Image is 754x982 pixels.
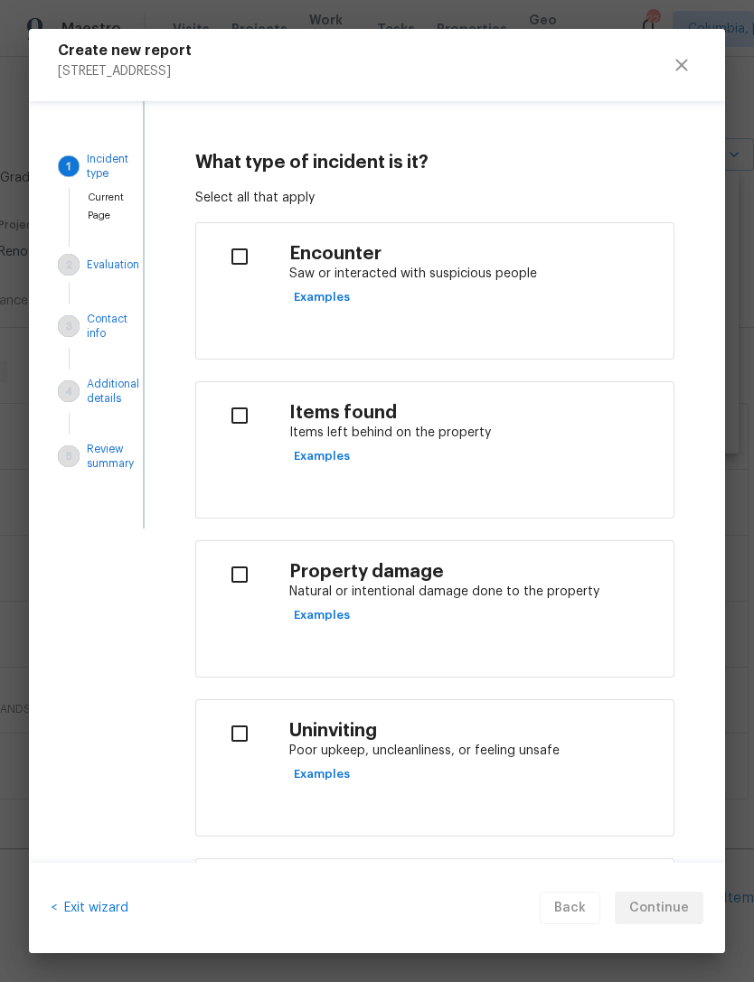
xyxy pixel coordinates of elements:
span: Examples [294,287,350,308]
p: [STREET_ADDRESS] [58,58,192,78]
div: < [51,892,128,925]
span: Current Page [88,192,124,220]
p: Poor upkeep, uncleanliness, or feeling unsafe [289,742,659,761]
button: Examples [289,602,354,630]
text: 5 [66,452,72,462]
button: close [660,43,703,87]
p: Contact info [87,312,127,341]
p: Select all that apply [195,189,674,208]
span: Examples [294,764,350,785]
p: Evaluation [87,257,139,272]
h4: What type of incident is it? [195,152,674,174]
h5: Create new report [58,43,192,58]
p: Saw or interacted with suspicious people [289,265,659,284]
button: Examples [289,284,354,312]
h4: Encounter [289,243,659,266]
span: Examples [294,446,350,467]
p: Additional details [87,377,139,406]
p: Incident type [87,152,128,181]
button: Examples [289,443,354,471]
span: Exit wizard [57,902,128,914]
button: Incident type [51,145,99,188]
button: Review summary [51,435,99,478]
h4: Uninviting [289,720,659,743]
text: 2 [66,260,72,270]
button: Additional details [51,369,99,413]
p: Review summary [87,442,134,471]
text: 3 [66,322,72,332]
h4: Property damage [289,561,659,584]
button: Evaluation [51,247,99,283]
text: 1 [67,162,71,172]
text: 4 [66,387,72,397]
button: Examples [289,761,354,789]
span: Examples [294,605,350,626]
h4: Items found [289,402,659,425]
p: Natural or intentional damage done to the property [289,583,659,602]
p: Items left behind on the property [289,424,659,443]
button: Contact info [51,304,99,348]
